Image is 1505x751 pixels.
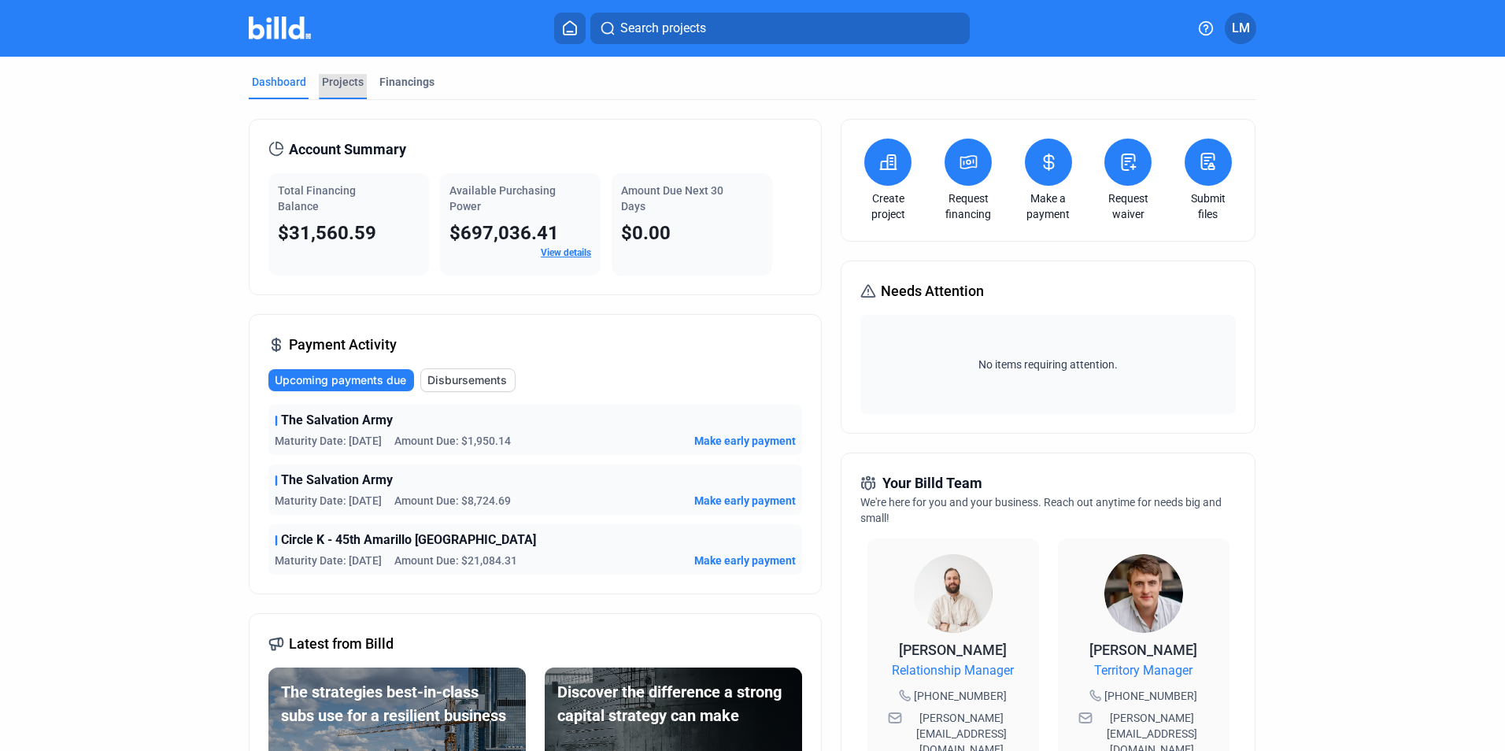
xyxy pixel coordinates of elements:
button: Make early payment [694,493,796,509]
a: Submit files [1181,191,1236,222]
span: Maturity Date: [DATE] [275,553,382,568]
button: Search projects [590,13,970,44]
div: Financings [379,74,434,90]
span: Needs Attention [881,280,984,302]
span: Amount Due: $8,724.69 [394,493,511,509]
span: Relationship Manager [892,661,1014,680]
button: Make early payment [694,553,796,568]
a: Request financing [941,191,996,222]
span: Latest from Billd [289,633,394,655]
button: Disbursements [420,368,516,392]
button: Make early payment [694,433,796,449]
span: Disbursements [427,372,507,388]
div: Dashboard [252,74,306,90]
span: [PERSON_NAME] [899,642,1007,658]
span: The Salvation Army [281,471,393,490]
span: Payment Activity [289,334,397,356]
span: No items requiring attention. [867,357,1229,372]
span: $31,560.59 [278,222,376,244]
span: Maturity Date: [DATE] [275,493,382,509]
img: Billd Company Logo [249,17,311,39]
span: $0.00 [621,222,671,244]
span: [PERSON_NAME] [1089,642,1197,658]
span: Maturity Date: [DATE] [275,433,382,449]
img: Relationship Manager [914,554,993,633]
span: Amount Due: $21,084.31 [394,553,517,568]
span: LM [1232,19,1250,38]
a: Create project [860,191,915,222]
span: We're here for you and your business. Reach out anytime for needs big and small! [860,496,1222,524]
span: $697,036.41 [449,222,559,244]
span: [PHONE_NUMBER] [914,688,1007,704]
div: Discover the difference a strong capital strategy can make [557,680,789,727]
span: [PHONE_NUMBER] [1104,688,1197,704]
a: Request waiver [1100,191,1156,222]
span: Search projects [620,19,706,38]
span: Territory Manager [1094,661,1193,680]
span: Amount Due: $1,950.14 [394,433,511,449]
a: Make a payment [1021,191,1076,222]
span: Circle K - 45th Amarillo [GEOGRAPHIC_DATA] [281,531,536,549]
span: The Salvation Army [281,411,393,430]
span: Available Purchasing Power [449,184,556,213]
a: View details [541,247,591,258]
button: LM [1225,13,1256,44]
span: Upcoming payments due [275,372,406,388]
img: Territory Manager [1104,554,1183,633]
span: Your Billd Team [882,472,982,494]
span: Account Summary [289,139,406,161]
div: The strategies best-in-class subs use for a resilient business [281,680,513,727]
span: Total Financing Balance [278,184,356,213]
span: Amount Due Next 30 Days [621,184,723,213]
div: Projects [322,74,364,90]
button: Upcoming payments due [268,369,414,391]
